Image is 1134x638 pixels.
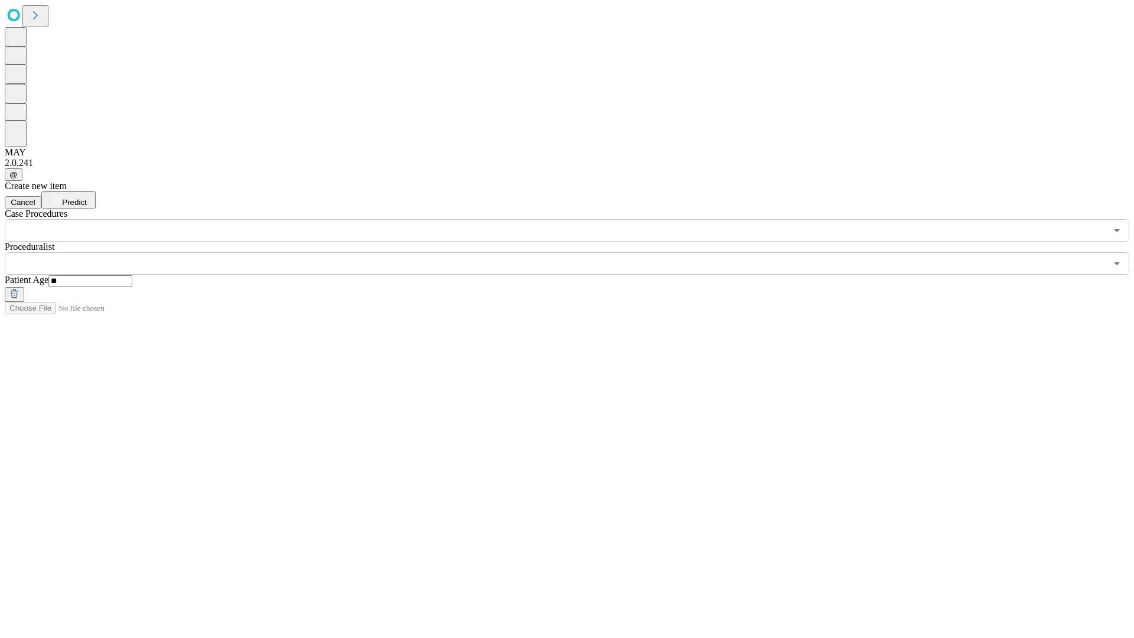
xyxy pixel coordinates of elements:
div: MAY [5,147,1129,158]
span: Scheduled Procedure [5,209,67,219]
button: Predict [41,191,96,209]
button: Open [1109,222,1125,239]
span: @ [9,170,18,179]
span: Cancel [11,198,35,207]
span: Patient Age [5,275,48,285]
button: Open [1109,255,1125,272]
span: Proceduralist [5,242,54,252]
span: Predict [62,198,86,207]
span: Create new item [5,181,67,191]
button: @ [5,168,22,181]
div: 2.0.241 [5,158,1129,168]
button: Cancel [5,196,41,209]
